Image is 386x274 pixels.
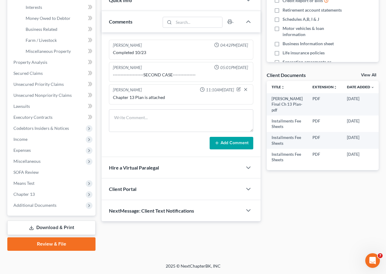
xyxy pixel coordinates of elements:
span: Interests [26,5,42,10]
input: Search... [174,17,222,27]
td: Installments Fee Sheets [267,132,308,149]
a: Date Added expand_more [347,85,374,89]
a: SOFA Review [9,167,96,178]
div: --------------------SECOND CASE--------------- [113,72,249,78]
td: [DATE] [342,149,379,166]
i: expand_more [371,86,374,89]
span: 7 [378,253,383,258]
span: Unsecured Nonpriority Claims [13,93,72,98]
span: Hire a Virtual Paralegal [109,165,159,170]
iframe: Intercom live chat [365,253,380,268]
td: PDF [308,149,342,166]
span: Additional Documents [13,203,56,208]
td: PDF [308,115,342,132]
a: Money Owed to Debtor [21,13,96,24]
span: Motor vehicles & loan information [283,25,345,38]
div: [PERSON_NAME] [113,42,142,48]
span: 11:10AM[DATE] [206,87,234,93]
span: Executory Contracts [13,115,52,120]
span: Business Information sheet [283,41,334,47]
div: Completed 10/23 [113,49,249,56]
a: Review & File [7,237,96,251]
span: Lawsuits [13,104,30,109]
button: Add Comment [210,137,253,150]
span: Chapter 13 [13,192,35,197]
a: Property Analysis [9,57,96,68]
span: Miscellaneous [13,159,41,164]
a: Unsecured Priority Claims [9,79,96,90]
span: SOFA Review [13,170,39,175]
td: Installments Fee Sheets [267,115,308,132]
div: [PERSON_NAME] [113,87,142,93]
td: [DATE] [342,93,379,115]
span: Codebtors Insiders & Notices [13,126,69,131]
span: Business Related [26,27,57,32]
span: Miscellaneous Property [26,49,71,54]
span: Unsecured Priority Claims [13,82,64,87]
span: Retirement account statements [283,7,342,13]
td: PDF [308,132,342,149]
span: Separation agreements or decrees of divorces [283,59,345,71]
a: Titleunfold_more [272,85,285,89]
span: 05:01PM[DATE] [220,65,248,71]
a: Lawsuits [9,101,96,112]
span: NextMessage: Client Text Notifications [109,208,194,214]
span: Money Owed to Debtor [26,16,70,21]
a: Business Related [21,24,96,35]
td: [PERSON_NAME] Final Ch 13 Plan-pdf [267,93,308,115]
i: unfold_more [334,86,337,89]
div: Chapter 13 Plan is attached [113,94,249,100]
i: unfold_more [281,86,285,89]
span: Life insurance policies [283,50,325,56]
a: Download & Print [7,221,96,235]
span: Means Test [13,181,34,186]
div: [PERSON_NAME] [113,65,142,71]
span: Income [13,137,27,142]
span: Client Portal [109,186,136,192]
a: Interests [21,2,96,13]
span: Farm / Livestock [26,38,57,43]
a: Secured Claims [9,68,96,79]
span: Secured Claims [13,71,43,76]
span: Property Analysis [13,60,47,65]
a: Executory Contracts [9,112,96,123]
a: Farm / Livestock [21,35,96,46]
a: Miscellaneous Property [21,46,96,57]
span: Expenses [13,148,31,153]
div: 2025 © NextChapterBK, INC [19,263,367,274]
td: Installments Fee Sheets [267,149,308,166]
span: Comments [109,19,132,24]
a: Unsecured Nonpriority Claims [9,90,96,101]
span: Schedules A,B, I & J [283,16,319,22]
a: Extensionunfold_more [312,85,337,89]
span: 04:42PM[DATE] [220,42,248,48]
td: [DATE] [342,115,379,132]
div: Client Documents [267,72,306,78]
a: View All [361,73,376,77]
td: [DATE] [342,132,379,149]
td: PDF [308,93,342,115]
